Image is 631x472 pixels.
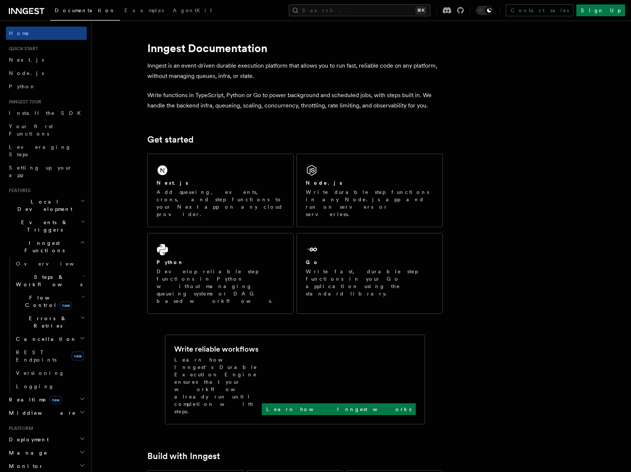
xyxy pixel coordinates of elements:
[157,179,188,187] h2: Next.js
[147,451,220,461] a: Build with Inngest
[576,4,625,16] a: Sign Up
[147,154,294,227] a: Next.jsAdd queueing, events, crons, and step functions to your Next app on any cloud provider.
[6,106,87,120] a: Install the SDK
[50,2,120,21] a: Documentation
[6,120,87,140] a: Your first Functions
[6,188,31,194] span: Features
[9,144,71,157] span: Leveraging Steps
[6,80,87,93] a: Python
[296,233,443,314] a: GoWrite fast, durable step functions in your Go application using the standard library.
[13,273,82,288] span: Steps & Workflows
[266,406,411,413] p: Learn how Inngest works
[147,90,443,111] p: Write functions in TypeScript, Python or Go to power background and scheduled jobs, with steps bu...
[157,259,184,266] h2: Python
[147,61,443,81] p: Inngest is an event-driven durable execution platform that allows you to run fast, reliable code ...
[416,7,426,14] kbd: ⌘K
[60,301,72,309] span: new
[13,312,87,332] button: Errors & Retries
[306,188,433,218] p: Write durable step functions in any Node.js app and run on servers or serverless.
[6,53,87,66] a: Next.js
[157,188,284,218] p: Add queueing, events, crons, and step functions to your Next app on any cloud provider.
[6,195,87,216] button: Local Development
[6,433,87,446] button: Deployment
[9,30,30,37] span: Home
[6,436,49,443] span: Deployment
[13,270,87,291] button: Steps & Workflows
[6,393,87,406] button: Realtimenew
[296,154,443,227] a: Node.jsWrite durable step functions in any Node.js app and run on servers or serverless.
[13,366,87,380] a: Versioning
[6,425,33,431] span: Platform
[120,2,168,20] a: Examples
[13,346,87,366] a: REST Endpointsnew
[13,294,81,309] span: Flow Control
[506,4,573,16] a: Contact sales
[6,409,76,417] span: Middleware
[6,236,87,257] button: Inngest Functions
[168,2,216,20] a: AgentKit
[306,179,342,187] h2: Node.js
[174,356,262,415] p: Learn how Inngest's Durable Execution Engine ensures that your workflow already run until complet...
[9,110,85,116] span: Install the SDK
[157,268,284,305] p: Develop reliable step functions in Python without managing queueing systems or DAG based workflows.
[6,257,87,393] div: Inngest Functions
[16,349,56,363] span: REST Endpoints
[6,406,87,420] button: Middleware
[9,57,44,63] span: Next.js
[6,219,80,233] span: Events & Triggers
[6,198,80,213] span: Local Development
[9,83,36,89] span: Python
[306,259,319,266] h2: Go
[262,403,416,415] a: Learn how Inngest works
[55,7,116,13] span: Documentation
[6,446,87,459] button: Manage
[13,291,87,312] button: Flow Controlnew
[6,66,87,80] a: Node.js
[6,140,87,161] a: Leveraging Steps
[306,268,433,297] p: Write fast, durable step functions in your Go application using the standard library.
[13,332,87,346] button: Cancellation
[147,134,193,145] a: Get started
[6,239,80,254] span: Inngest Functions
[6,46,38,52] span: Quick start
[16,383,54,389] span: Logging
[6,161,87,182] a: Setting up your app
[72,352,84,360] span: new
[13,380,87,393] a: Logging
[16,261,92,267] span: Overview
[124,7,164,13] span: Examples
[9,123,53,137] span: Your first Functions
[6,462,44,470] span: Monitor
[147,41,443,55] h1: Inngest Documentation
[6,216,87,236] button: Events & Triggers
[173,7,212,13] span: AgentKit
[289,4,431,16] button: Search...⌘K
[13,335,77,343] span: Cancellation
[147,233,294,314] a: PythonDevelop reliable step functions in Python without managing queueing systems or DAG based wo...
[16,370,65,376] span: Versioning
[9,70,44,76] span: Node.js
[13,257,87,270] a: Overview
[6,449,48,456] span: Manage
[476,6,494,15] button: Toggle dark mode
[6,396,62,403] span: Realtime
[13,315,80,329] span: Errors & Retries
[6,99,41,105] span: Inngest tour
[6,27,87,40] a: Home
[9,165,72,178] span: Setting up your app
[49,396,62,404] span: new
[174,344,258,354] h2: Write reliable workflows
